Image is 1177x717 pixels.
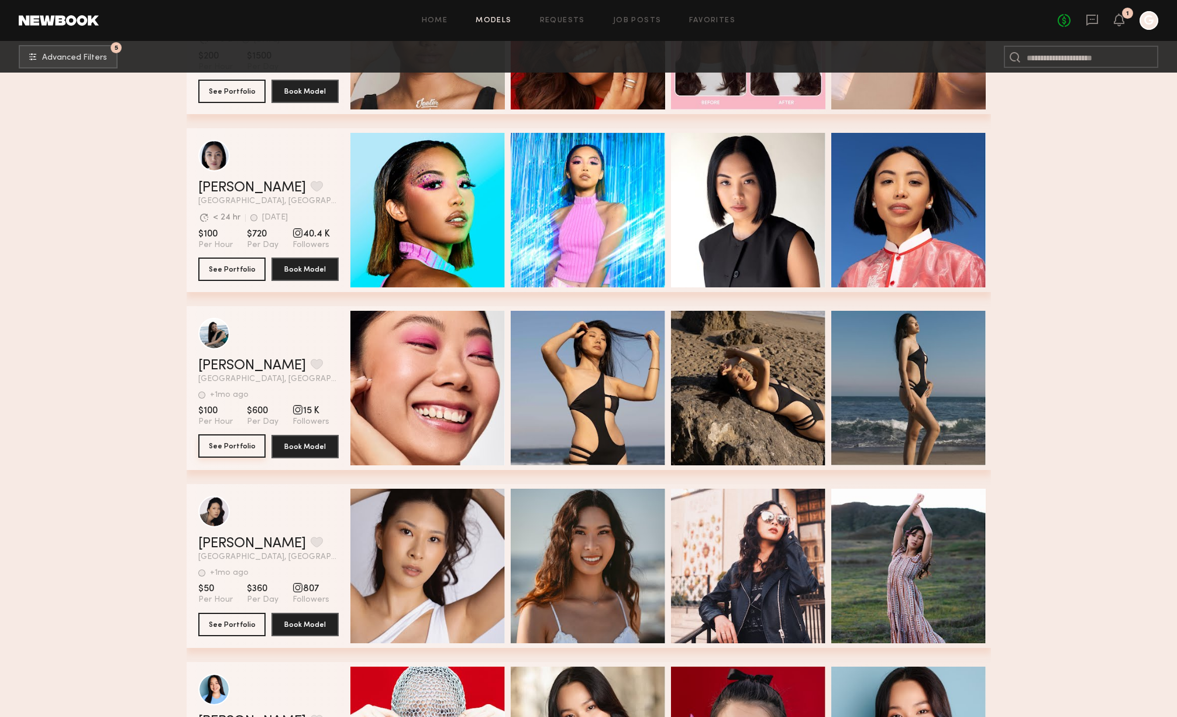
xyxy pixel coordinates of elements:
[1140,11,1158,30] a: G
[689,17,735,25] a: Favorites
[613,17,662,25] a: Job Posts
[210,391,249,399] div: +1mo ago
[725,206,795,217] span: Quick Preview
[198,181,306,195] a: [PERSON_NAME]
[198,375,339,383] span: [GEOGRAPHIC_DATA], [GEOGRAPHIC_DATA]
[198,435,266,458] a: See Portfolio
[404,206,474,217] span: Quick Preview
[198,240,233,251] span: Per Hour
[885,384,955,394] span: Quick Preview
[885,206,955,217] span: Quick Preview
[19,45,118,68] button: 5Advanced Filters
[198,359,306,373] a: [PERSON_NAME]
[292,405,329,417] span: 15 K
[404,562,474,572] span: Quick Preview
[262,214,288,222] div: [DATE]
[540,17,585,25] a: Requests
[565,562,635,572] span: Quick Preview
[198,553,339,561] span: [GEOGRAPHIC_DATA], [GEOGRAPHIC_DATA]
[404,384,474,394] span: Quick Preview
[247,240,278,251] span: Per Day
[213,214,240,222] div: < 24 hr
[247,583,278,595] span: $360
[271,435,339,458] button: Book Model
[476,17,511,25] a: Models
[292,228,330,240] span: 40.4 K
[271,80,339,103] button: Book Model
[198,258,266,281] button: See Portfolio
[198,197,339,205] span: [GEOGRAPHIC_DATA], [GEOGRAPHIC_DATA]
[198,405,233,417] span: $100
[292,583,329,595] span: 807
[292,417,329,427] span: Followers
[725,384,795,394] span: Quick Preview
[565,384,635,394] span: Quick Preview
[198,595,233,605] span: Per Hour
[247,595,278,605] span: Per Day
[271,613,339,636] button: Book Model
[725,562,795,572] span: Quick Preview
[198,583,233,595] span: $50
[1126,11,1129,17] div: 1
[885,562,955,572] span: Quick Preview
[247,417,278,427] span: Per Day
[198,80,266,103] button: See Portfolio
[247,228,278,240] span: $720
[271,258,339,281] button: Book Model
[198,537,306,551] a: [PERSON_NAME]
[198,434,266,458] button: See Portfolio
[422,17,448,25] a: Home
[565,206,635,217] span: Quick Preview
[115,45,118,50] span: 5
[198,613,266,636] button: See Portfolio
[247,405,278,417] span: $600
[292,595,329,605] span: Followers
[292,240,330,251] span: Followers
[198,228,233,240] span: $100
[198,417,233,427] span: Per Hour
[42,54,107,62] span: Advanced Filters
[210,569,249,577] div: +1mo ago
